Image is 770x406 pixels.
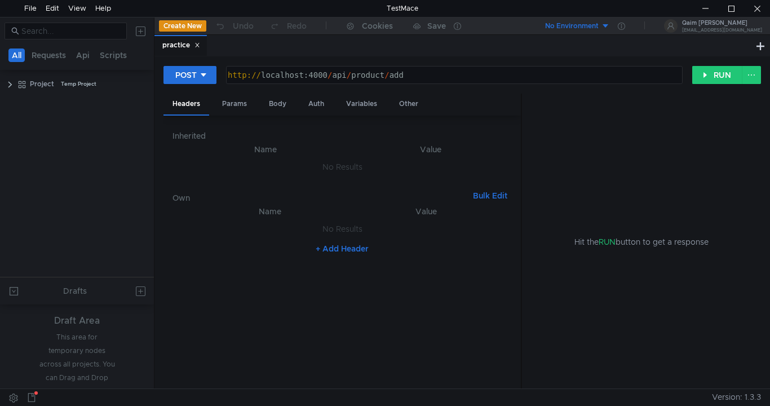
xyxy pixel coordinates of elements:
h6: Own [172,191,468,205]
button: Undo [206,17,262,34]
input: Search... [21,25,120,37]
button: Bulk Edit [468,189,512,202]
th: Value [349,205,503,218]
button: No Environment [532,17,610,35]
button: RUN [692,66,742,84]
button: Redo [262,17,315,34]
button: Scripts [96,48,130,62]
div: Headers [163,94,209,116]
div: Save [427,22,446,30]
th: Value [349,143,512,156]
span: RUN [599,237,616,247]
div: Auth [299,94,333,114]
th: Name [182,143,349,156]
button: Api [73,48,93,62]
span: Hit the button to get a response [574,236,709,248]
div: Temp Project [61,76,96,92]
div: Undo [233,19,254,33]
div: practice [162,39,200,51]
div: Drafts [63,284,87,298]
span: Version: 1.3.3 [712,389,761,405]
div: Qaim [PERSON_NAME] [682,20,762,26]
div: Params [213,94,256,114]
nz-embed-empty: No Results [322,162,362,172]
div: No Environment [545,21,599,32]
button: + Add Header [311,242,373,255]
h6: Inherited [172,129,512,143]
button: POST [163,66,216,84]
nz-embed-empty: No Results [322,224,362,234]
button: Create New [159,20,206,32]
th: Name [191,205,349,218]
button: Requests [28,48,69,62]
button: All [8,48,25,62]
div: [EMAIL_ADDRESS][DOMAIN_NAME] [682,28,762,32]
div: Project [30,76,54,92]
div: Variables [337,94,386,114]
div: Cookies [362,19,393,33]
div: POST [175,69,197,81]
div: Body [260,94,295,114]
div: Other [390,94,427,114]
div: Redo [287,19,307,33]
